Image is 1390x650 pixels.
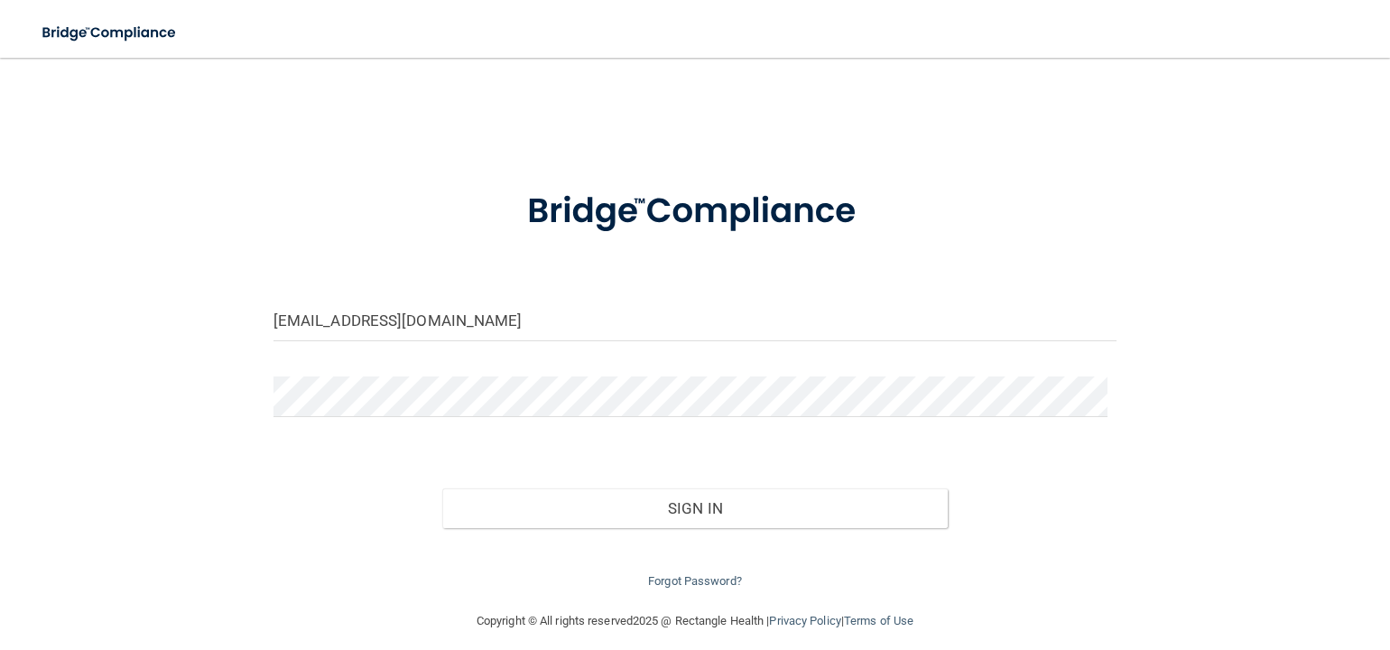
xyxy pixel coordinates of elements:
div: Copyright © All rights reserved 2025 @ Rectangle Health | | [366,592,1024,650]
a: Privacy Policy [769,614,840,627]
img: bridge_compliance_login_screen.278c3ca4.svg [491,166,899,257]
a: Forgot Password? [648,574,742,588]
a: Terms of Use [844,614,913,627]
img: bridge_compliance_login_screen.278c3ca4.svg [27,14,193,51]
button: Sign In [442,488,949,528]
iframe: Drift Widget Chat Controller [1079,541,1368,612]
input: Email [273,301,1117,341]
